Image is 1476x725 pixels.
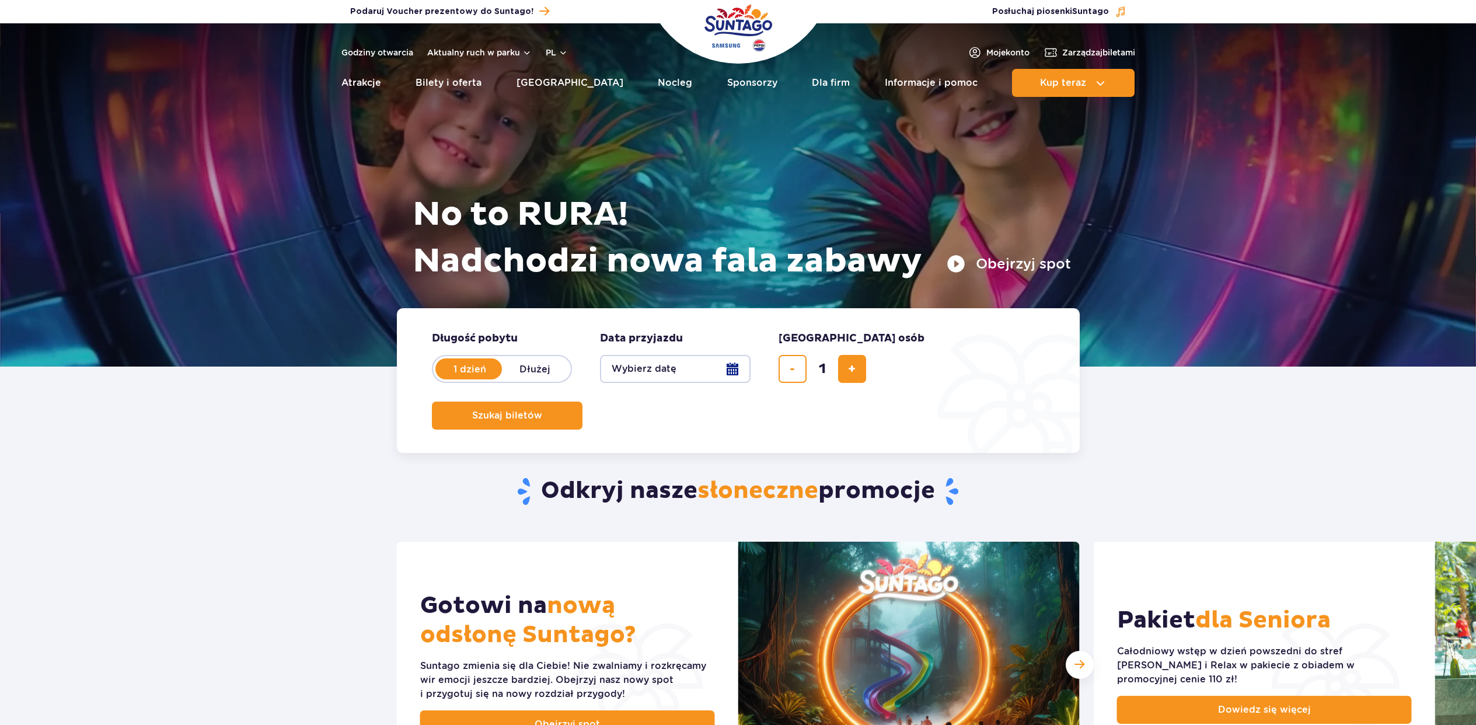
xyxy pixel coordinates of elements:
[350,4,549,19] a: Podaruj Voucher prezentowy do Suntago!
[600,332,683,346] span: Data przyjazdu
[416,69,481,97] a: Bilety i oferta
[437,357,503,381] label: 1 dzień
[1195,606,1331,635] span: dla Seniora
[1117,606,1331,635] h2: Pakiet
[1072,8,1109,16] span: Suntago
[1117,696,1412,724] a: Dowiedz się więcej
[472,410,542,421] span: Szukaj biletów
[420,591,636,650] span: nową odsłonę Suntago?
[808,355,836,383] input: liczba biletów
[396,476,1080,507] h2: Odkryj nasze promocje
[779,355,807,383] button: usuń bilet
[1218,703,1311,717] span: Dowiedz się więcej
[420,591,715,650] h2: Gotowi na
[517,69,623,97] a: [GEOGRAPHIC_DATA]
[1066,651,1094,679] div: Następny slajd
[1062,47,1135,58] span: Zarządzaj biletami
[947,255,1071,273] button: Obejrzyj spot
[413,191,1071,285] h1: No to RURA! Nadchodzi nowa fala zabawy
[432,402,582,430] button: Szukaj biletów
[341,69,381,97] a: Atrakcje
[350,6,533,18] span: Podaruj Voucher prezentowy do Suntago!
[420,659,715,701] div: Suntago zmienia się dla Ciebie! Nie zwalniamy i rozkręcamy wir emocji jeszcze bardziej. Obejrzyj ...
[1040,78,1086,88] span: Kup teraz
[427,48,532,57] button: Aktualny ruch w parku
[1044,46,1135,60] a: Zarządzajbiletami
[986,47,1030,58] span: Moje konto
[432,332,518,346] span: Długość pobytu
[502,357,568,381] label: Dłużej
[600,355,751,383] button: Wybierz datę
[779,332,924,346] span: [GEOGRAPHIC_DATA] osób
[968,46,1030,60] a: Mojekonto
[727,69,777,97] a: Sponsorzy
[992,6,1109,18] span: Posłuchaj piosenki
[397,308,1080,453] form: Planowanie wizyty w Park of Poland
[838,355,866,383] button: dodaj bilet
[1012,69,1135,97] button: Kup teraz
[885,69,978,97] a: Informacje i pomoc
[992,6,1126,18] button: Posłuchaj piosenkiSuntago
[546,47,568,58] button: pl
[658,69,692,97] a: Nocleg
[812,69,850,97] a: Dla firm
[341,47,413,58] a: Godziny otwarcia
[697,476,818,506] span: słoneczne
[1117,644,1412,686] div: Całodniowy wstęp w dzień powszedni do stref [PERSON_NAME] i Relax w pakiecie z obiadem w promocyj...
